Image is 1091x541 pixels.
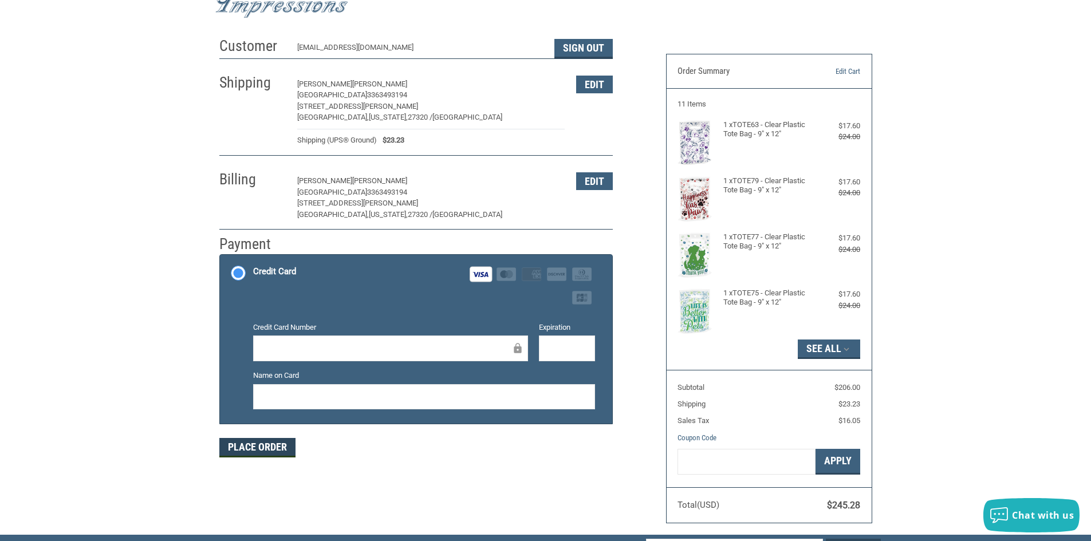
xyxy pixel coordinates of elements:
h3: Order Summary [678,66,802,77]
span: Chat with us [1012,509,1074,522]
button: Edit [576,76,613,93]
span: $206.00 [834,383,860,392]
span: Total (USD) [678,500,719,510]
label: Name on Card [253,370,595,381]
label: Credit Card Number [253,322,528,333]
div: $24.00 [814,187,860,199]
div: $24.00 [814,131,860,143]
div: Credit Card [253,262,296,281]
h4: 1 x TOTE77 - Clear Plastic Tote Bag - 9" x 12" [723,232,812,251]
span: [GEOGRAPHIC_DATA] [297,90,367,99]
span: 3363493194 [367,90,407,99]
h3: 11 Items [678,100,860,109]
h2: Shipping [219,73,286,92]
span: 27320 / [408,210,432,219]
div: $24.00 [814,244,860,255]
span: $23.23 [838,400,860,408]
span: Shipping [678,400,706,408]
div: $17.60 [814,232,860,244]
span: [US_STATE], [369,210,408,219]
div: $17.60 [814,289,860,300]
label: Expiration [539,322,595,333]
button: Apply [816,449,860,475]
a: Coupon Code [678,433,716,442]
span: $16.05 [838,416,860,425]
h4: 1 x TOTE79 - Clear Plastic Tote Bag - 9" x 12" [723,176,812,195]
h2: Billing [219,170,286,189]
span: [GEOGRAPHIC_DATA] [432,113,502,121]
span: [PERSON_NAME] [352,176,407,185]
span: Shipping (UPS® Ground) [297,135,377,146]
button: Sign Out [554,39,613,58]
span: [STREET_ADDRESS][PERSON_NAME] [297,102,418,110]
div: [EMAIL_ADDRESS][DOMAIN_NAME] [297,42,543,58]
button: Chat with us [983,498,1080,532]
span: [PERSON_NAME] [352,80,407,88]
div: $24.00 [814,300,860,311]
span: Sales Tax [678,416,709,425]
span: 3363493194 [367,188,407,196]
span: [GEOGRAPHIC_DATA], [297,113,369,121]
h2: Customer [219,37,286,56]
button: See All [798,339,860,359]
span: [STREET_ADDRESS][PERSON_NAME] [297,199,418,207]
h4: 1 x TOTE63 - Clear Plastic Tote Bag - 9" x 12" [723,120,812,139]
span: [PERSON_NAME] [297,176,352,185]
h4: 1 x TOTE75 - Clear Plastic Tote Bag - 9" x 12" [723,289,812,307]
div: $17.60 [814,176,860,188]
h2: Payment [219,235,286,254]
span: [PERSON_NAME] [297,80,352,88]
span: Subtotal [678,383,704,392]
span: [GEOGRAPHIC_DATA], [297,210,369,219]
span: 27320 / [408,113,432,121]
button: Place Order [219,438,296,457]
button: Edit [576,172,613,190]
span: [GEOGRAPHIC_DATA] [432,210,502,219]
span: [GEOGRAPHIC_DATA] [297,188,367,196]
span: $23.23 [377,135,404,146]
span: [US_STATE], [369,113,408,121]
a: Edit Cart [802,66,860,77]
span: $245.28 [827,500,860,511]
input: Gift Certificate or Coupon Code [678,449,816,475]
div: $17.60 [814,120,860,132]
